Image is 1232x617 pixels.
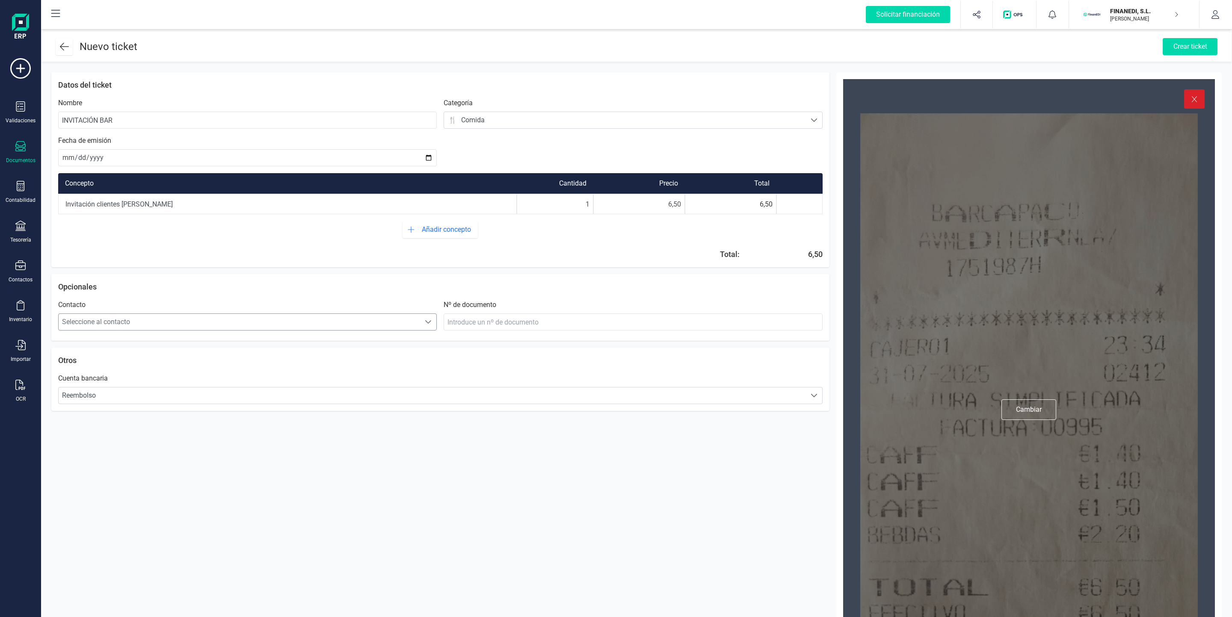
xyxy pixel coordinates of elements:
[444,98,473,108] p: Categoría
[9,276,33,283] div: Contactos
[998,1,1031,28] button: Logo de OPS
[6,197,36,204] div: Contabilidad
[58,354,823,366] p: Otros
[461,115,485,125] div: Comida
[685,173,776,194] div: Total
[447,115,458,125] div: 🍴
[1001,399,1056,420] div: Cambiar
[422,224,474,235] span: Añadir concepto
[517,173,593,194] div: Cantidad
[58,173,517,194] div: Concepto
[1163,38,1217,55] div: Crear ticket
[59,387,806,404] span: Reembolso
[9,316,32,323] div: Inventario
[58,79,823,91] p: Datos del ticket
[1003,10,1026,19] img: Logo de OPS
[421,319,437,325] div: Seleccione al contacto
[12,14,29,41] img: Logo Finanedi
[58,300,86,310] p: Contacto
[59,313,421,331] span: Seleccione al contacto
[16,396,26,402] div: OCR
[805,248,823,260] div: 6,50
[685,194,776,214] div: 6,50
[58,281,823,293] p: Opcionales
[10,236,31,243] div: Tesorería
[58,98,82,108] p: Nombre
[866,6,950,23] div: Solicitar financiación
[6,117,36,124] div: Validaciones
[1110,7,1179,15] p: FINANEDI, S.L.
[444,300,496,310] p: Nº de documento
[1110,15,1179,22] p: [PERSON_NAME]
[58,136,111,146] p: Fecha de emisión
[720,248,740,260] div: Total:
[1083,5,1102,24] img: FI
[6,157,36,164] div: Documentos
[1079,1,1189,28] button: FIFINANEDI, S.L.[PERSON_NAME]
[11,356,31,363] div: Importar
[444,313,822,331] input: Introduce un nº de documento
[856,1,960,28] button: Solicitar financiación
[58,373,108,384] div: Cuenta bancaria
[593,173,685,194] div: Precio
[59,195,516,213] input: Añadir concepto...
[80,41,137,53] span: Nuevo ticket
[58,112,437,129] input: Introduce el nombre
